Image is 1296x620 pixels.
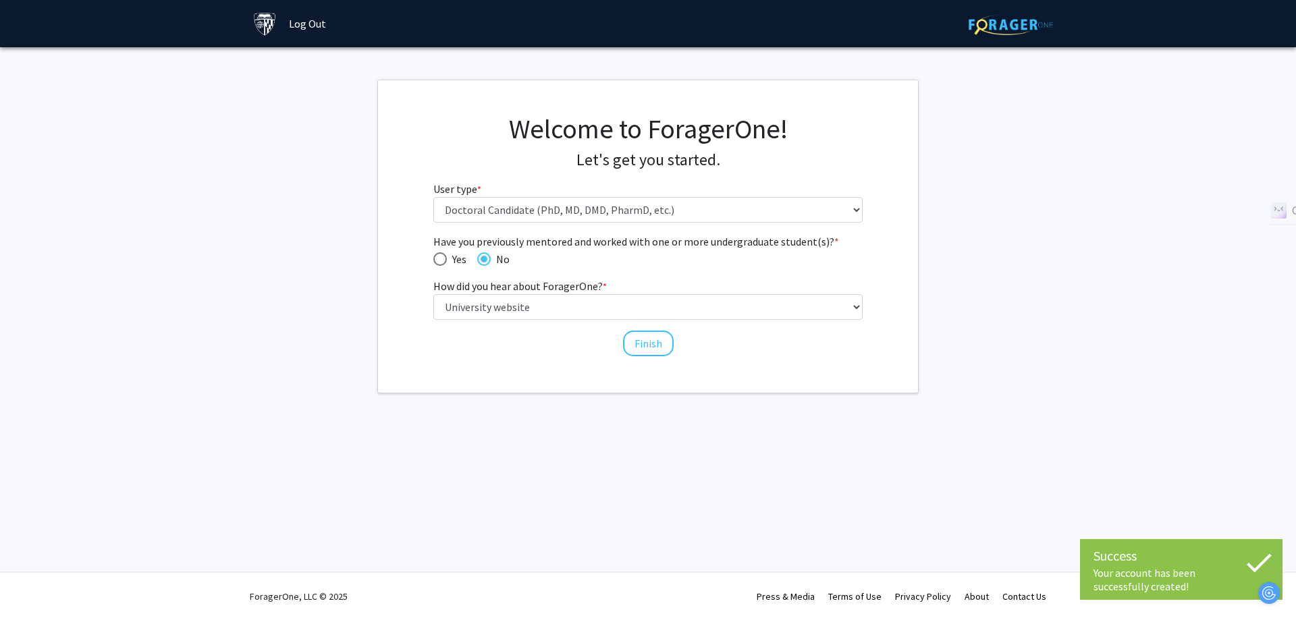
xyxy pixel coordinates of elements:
[250,573,348,620] div: ForagerOne, LLC © 2025
[447,251,466,267] span: Yes
[1093,546,1269,566] div: Success
[895,590,951,602] a: Privacy Policy
[965,590,989,602] a: About
[1002,590,1046,602] a: Contact Us
[433,233,863,250] span: Have you previously mentored and worked with one or more undergraduate student(s)?
[433,181,481,197] label: User type
[253,12,277,36] img: Johns Hopkins University Logo
[828,590,882,602] a: Terms of Use
[757,590,815,602] a: Press & Media
[491,251,510,267] span: No
[10,559,57,610] iframe: Chat
[433,278,607,294] label: How did you hear about ForagerOne?
[433,250,863,267] mat-radio-group: Have you previously mentored and worked with one or more undergraduate student(s)?
[969,14,1053,35] img: ForagerOne Logo
[433,150,863,170] h4: Let's get you started.
[433,113,863,145] h1: Welcome to ForagerOne!
[623,331,674,356] button: Finish
[1093,566,1269,593] div: Your account has been successfully created!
